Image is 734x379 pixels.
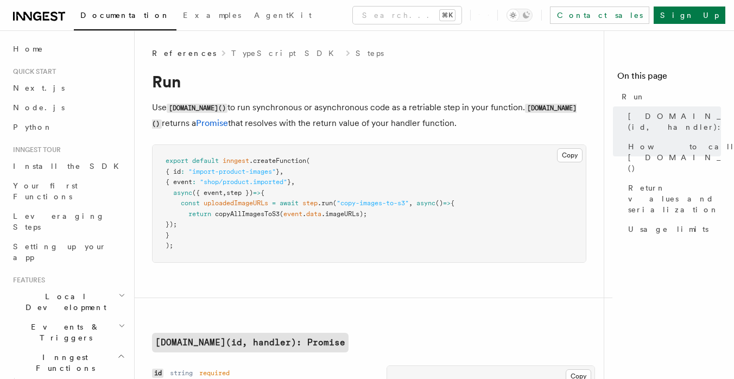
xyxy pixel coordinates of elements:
span: , [291,178,295,186]
span: Install the SDK [13,162,125,170]
span: copyAllImagesToS3 [215,210,280,218]
button: Search...⌘K [353,7,461,24]
span: Events & Triggers [9,321,118,343]
a: [DOMAIN_NAME](id, handler): Promise [624,106,721,137]
a: Node.js [9,98,128,117]
button: Local Development [9,287,128,317]
span: Setting up your app [13,242,106,262]
span: => [443,199,451,207]
span: ( [280,210,283,218]
span: AgentKit [254,11,312,20]
span: data [306,210,321,218]
a: Run [617,87,721,106]
span: . [302,210,306,218]
a: Steps [356,48,384,59]
a: Examples [176,3,248,29]
span: .imageURLs); [321,210,367,218]
span: ( [306,157,310,165]
button: Events & Triggers [9,317,128,348]
span: .run [318,199,333,207]
dd: required [199,369,230,377]
dd: string [170,369,193,377]
span: event [283,210,302,218]
span: }); [166,220,177,228]
a: Next.js [9,78,128,98]
span: const [181,199,200,207]
span: Quick start [9,67,56,76]
a: Usage limits [624,219,721,239]
span: async [416,199,435,207]
a: Setting up your app [9,237,128,267]
span: inngest [223,157,249,165]
span: Python [13,123,53,131]
button: Toggle dark mode [507,9,533,22]
span: , [223,189,226,197]
span: Return values and serialization [628,182,721,215]
span: async [173,189,192,197]
code: id [152,369,163,378]
span: { [261,189,264,197]
a: How to call [DOMAIN_NAME]() [624,137,721,178]
span: : [181,168,185,175]
span: "copy-images-to-s3" [337,199,409,207]
span: ({ event [192,189,223,197]
span: } [166,231,169,239]
a: Python [9,117,128,137]
span: } [287,178,291,186]
span: Features [9,276,45,285]
h4: On this page [617,70,721,87]
span: Inngest tour [9,146,61,154]
a: Promise [196,118,228,128]
span: "shop/product.imported" [200,178,287,186]
span: default [192,157,219,165]
span: "import-product-images" [188,168,276,175]
span: { id [166,168,181,175]
span: { [451,199,454,207]
a: [DOMAIN_NAME](id, handler): Promise [152,333,349,352]
span: return [188,210,211,218]
span: Local Development [9,291,118,313]
span: ); [166,242,173,249]
span: References [152,48,216,59]
span: , [280,168,283,175]
a: TypeScript SDK [231,48,340,59]
span: , [409,199,413,207]
code: [DOMAIN_NAME]() [167,104,227,113]
span: uploadedImageURLs [204,199,268,207]
kbd: ⌘K [440,10,455,21]
a: Home [9,39,128,59]
span: Your first Functions [13,181,78,201]
span: step }) [226,189,253,197]
span: Leveraging Steps [13,212,105,231]
span: Documentation [80,11,170,20]
a: AgentKit [248,3,318,29]
a: Your first Functions [9,176,128,206]
span: await [280,199,299,207]
span: Node.js [13,103,65,112]
a: Sign Up [654,7,725,24]
span: } [276,168,280,175]
span: step [302,199,318,207]
code: [DOMAIN_NAME]() [152,104,577,129]
button: Copy [557,148,583,162]
a: Leveraging Steps [9,206,128,237]
a: Documentation [74,3,176,30]
a: Install the SDK [9,156,128,176]
span: Home [13,43,43,54]
a: Contact sales [550,7,649,24]
span: = [272,199,276,207]
span: Usage limits [628,224,708,235]
span: .createFunction [249,157,306,165]
p: Use to run synchronous or asynchronous code as a retriable step in your function. returns a that ... [152,100,586,131]
span: { event [166,178,192,186]
span: ( [333,199,337,207]
span: Examples [183,11,241,20]
span: Run [622,91,646,102]
span: () [435,199,443,207]
span: => [253,189,261,197]
span: Next.js [13,84,65,92]
button: Inngest Functions [9,348,128,378]
h1: Run [152,72,586,91]
span: Inngest Functions [9,352,117,374]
